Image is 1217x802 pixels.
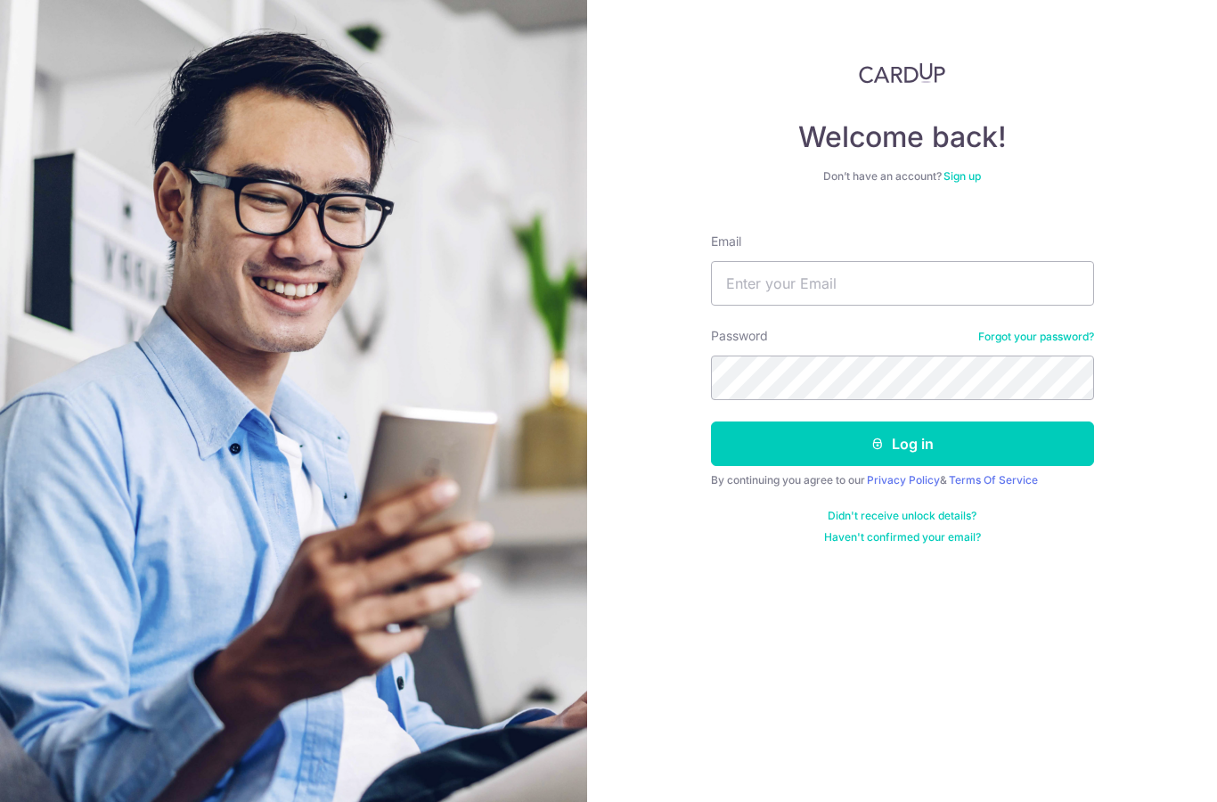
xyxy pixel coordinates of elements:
a: Forgot your password? [978,330,1094,344]
h4: Welcome back! [711,119,1094,155]
img: CardUp Logo [859,62,946,84]
a: Privacy Policy [867,473,940,487]
div: Don’t have an account? [711,169,1094,184]
a: Sign up [943,169,981,183]
label: Email [711,233,741,250]
button: Log in [711,421,1094,466]
input: Enter your Email [711,261,1094,306]
div: By continuing you agree to our & [711,473,1094,487]
a: Didn't receive unlock details? [828,509,976,523]
label: Password [711,327,768,345]
a: Terms Of Service [949,473,1038,487]
a: Haven't confirmed your email? [824,530,981,544]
